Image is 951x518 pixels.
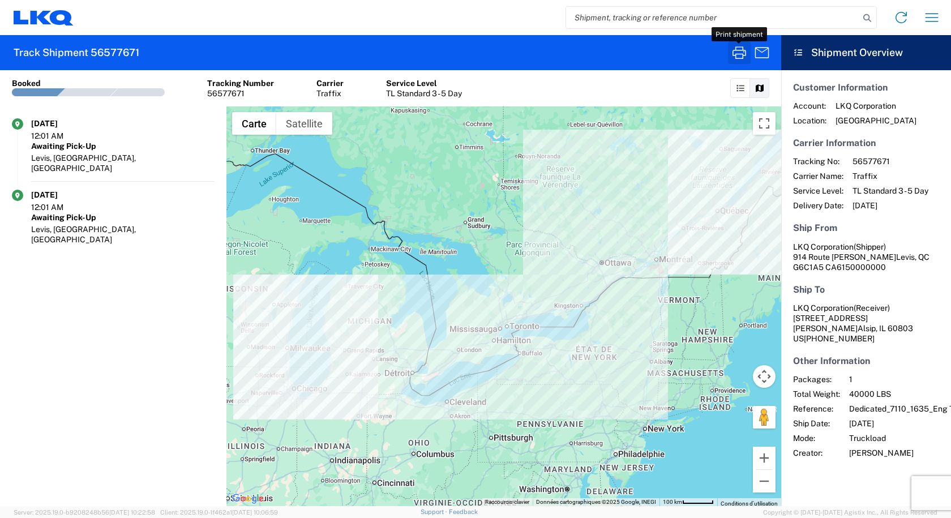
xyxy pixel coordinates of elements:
[853,200,928,211] span: [DATE]
[207,88,274,99] div: 56577671
[793,171,843,181] span: Carrier Name:
[109,509,155,516] span: [DATE] 10:22:58
[836,101,916,111] span: LKQ Corporation
[853,171,928,181] span: Traffix
[793,303,939,344] address: Alsip, IL 60803 US
[12,78,41,88] div: Booked
[793,138,939,148] h5: Carrier Information
[386,88,462,99] div: TL Standard 3 - 5 Day
[753,365,776,388] button: Commandes de la caméra de la carte
[781,35,951,70] header: Shipment Overview
[160,509,278,516] span: Client: 2025.19.0-1f462a1
[793,115,826,126] span: Location:
[753,470,776,493] button: Zoom arrière
[793,186,843,196] span: Service Level:
[793,200,843,211] span: Delivery Date:
[793,356,939,366] h5: Other Information
[316,78,344,88] div: Carrier
[31,224,215,245] div: Levis, [GEOGRAPHIC_DATA], [GEOGRAPHIC_DATA]
[837,263,886,272] span: 6150000000
[536,499,656,505] span: Données cartographiques ©2025 Google, INEGI
[836,115,916,126] span: [GEOGRAPHIC_DATA]
[31,212,215,222] div: Awaiting Pick-Up
[793,374,840,384] span: Packages:
[793,82,939,93] h5: Customer Information
[793,303,890,333] span: LKQ Corporation [STREET_ADDRESS][PERSON_NAME]
[793,156,843,166] span: Tracking No:
[31,118,88,129] div: [DATE]
[14,46,139,59] h2: Track Shipment 56577671
[793,252,896,262] span: 914 Route [PERSON_NAME]
[449,508,478,515] a: Feedback
[793,284,939,295] h5: Ship To
[721,500,778,507] a: Conditions d'utilisation
[14,509,155,516] span: Server: 2025.19.0-b9208248b56
[793,448,840,458] span: Creator:
[485,498,529,506] button: Raccourcis-clavier
[232,509,278,516] span: [DATE] 10:06:59
[793,404,840,414] span: Reference:
[566,7,859,28] input: Shipment, tracking or reference number
[753,406,776,429] button: Faites glisser Pegman sur la carte pour ouvrir Street View
[207,78,274,88] div: Tracking Number
[232,112,276,135] button: Afficher un plan de ville
[793,242,939,272] address: Levis, QC G6C1A5 CA
[31,153,215,173] div: Levis, [GEOGRAPHIC_DATA], [GEOGRAPHIC_DATA]
[793,418,840,429] span: Ship Date:
[793,222,939,233] h5: Ship From
[804,334,875,343] span: [PHONE_NUMBER]
[276,112,332,135] button: Afficher les images satellite
[229,491,267,506] a: Ouvrir cette zone dans Google Maps (s'ouvre dans une nouvelle fenêtre)
[793,433,840,443] span: Mode:
[853,186,928,196] span: TL Standard 3 - 5 Day
[793,389,840,399] span: Total Weight:
[793,101,826,111] span: Account:
[386,78,462,88] div: Service Level
[753,447,776,469] button: Zoom avant
[854,303,890,312] span: (Receiver)
[853,156,928,166] span: 56577671
[753,112,776,135] button: Basculer en plein écran
[229,491,267,506] img: Google
[854,242,886,251] span: (Shipper)
[316,88,344,99] div: Traffix
[659,498,717,506] button: Échelle cartographique : 100 km pour 52 px
[663,499,682,505] span: 100 km
[793,242,854,251] span: LKQ Corporation
[31,202,88,212] div: 12:01 AM
[31,190,88,200] div: [DATE]
[763,507,937,517] span: Copyright © [DATE]-[DATE] Agistix Inc., All Rights Reserved
[421,508,449,515] a: Support
[31,141,215,151] div: Awaiting Pick-Up
[31,131,88,141] div: 12:01 AM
